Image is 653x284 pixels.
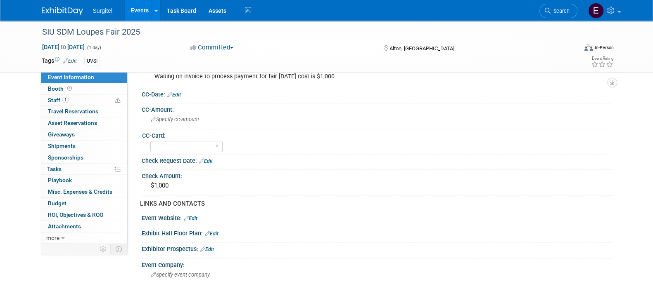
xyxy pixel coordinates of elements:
[41,198,127,209] a: Budget
[42,56,77,66] td: Tags
[142,129,608,140] div: CC-Card:
[48,108,98,115] span: Travel Reservations
[529,43,614,55] div: Event Format
[41,186,127,197] a: Misc. Expenses & Credits
[539,4,577,18] a: Search
[115,97,121,104] span: Potential Scheduling Conflict -- at least one attendee is tagged in another overlapping event.
[142,88,612,99] div: CC-Date:
[41,152,127,163] a: Sponsorships
[188,43,237,52] button: Committed
[142,243,612,253] div: Exhibitor Prospectus:
[48,154,83,161] span: Sponsorships
[39,25,565,40] div: SIU SDM Loupes Fair 2025
[66,85,74,92] span: Booth not reserved yet
[48,97,69,103] span: Staff
[142,259,612,269] div: Event Company:
[93,7,112,14] span: Surgitel
[41,95,127,106] a: Staff1
[84,57,100,66] div: UVSI
[591,56,613,61] div: Event Rating
[142,212,612,223] div: Event Website:
[48,211,103,218] span: ROI, Objectives & ROO
[47,166,62,172] span: Tasks
[41,141,127,152] a: Shipments
[110,244,127,254] td: Toggle Event Tabs
[167,92,181,98] a: Edit
[151,116,199,122] span: Specify cc-amount
[142,170,612,180] div: Check Amount:
[41,164,127,175] a: Tasks
[389,45,454,52] span: Alton, [GEOGRAPHIC_DATA]
[142,227,612,238] div: Exhibit Hall Floor Plan:
[59,44,67,50] span: to
[184,216,197,221] a: Edit
[149,68,521,85] div: Waiting on invoice to process payment for fair [DATE] cost is $1,000
[594,45,613,51] div: In-Person
[48,120,97,126] span: Asset Reservations
[151,272,210,278] span: Specify event company
[41,117,127,129] a: Asset Reservations
[48,74,94,80] span: Event Information
[41,83,127,94] a: Booth
[48,131,75,138] span: Giveaways
[48,177,72,183] span: Playbook
[48,223,81,230] span: Attachments
[551,8,570,14] span: Search
[142,155,612,165] div: Check Request Date:
[41,175,127,186] a: Playbook
[96,244,111,254] td: Personalize Event Tab Strip
[41,129,127,140] a: Giveaways
[48,188,112,195] span: Misc. Expenses & Credits
[148,179,606,192] div: $1,000
[48,85,74,92] span: Booth
[63,58,77,64] a: Edit
[588,3,604,19] img: Event Coordinator
[41,232,127,244] a: more
[48,200,66,207] span: Budget
[41,209,127,221] a: ROI, Objectives & ROO
[48,143,76,149] span: Shipments
[46,235,59,241] span: more
[142,103,612,114] div: CC-Amount:
[584,44,593,51] img: Format-Inperson.png
[199,158,213,164] a: Edit
[62,97,69,103] span: 1
[140,200,606,208] div: LINKS AND CONTACTS
[41,106,127,117] a: Travel Reservations
[205,231,218,237] a: Edit
[86,45,101,50] span: (1 day)
[200,246,214,252] a: Edit
[42,43,85,51] span: [DATE] [DATE]
[42,7,83,15] img: ExhibitDay
[41,72,127,83] a: Event Information
[41,221,127,232] a: Attachments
